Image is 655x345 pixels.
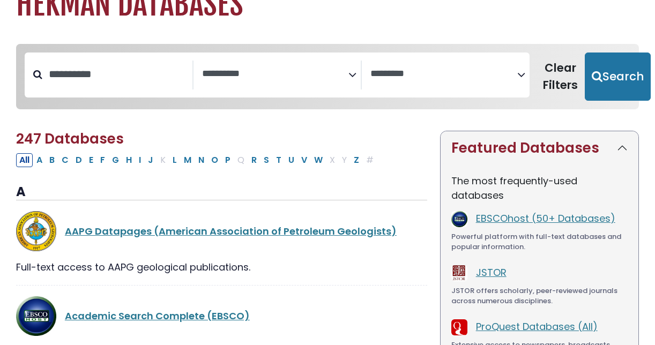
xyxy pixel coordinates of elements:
[145,153,157,167] button: Filter Results J
[370,69,517,80] textarea: Search
[86,153,96,167] button: Filter Results E
[109,153,122,167] button: Filter Results G
[181,153,195,167] button: Filter Results M
[451,174,628,202] p: The most frequently-used databases
[72,153,85,167] button: Filter Results D
[351,153,362,167] button: Filter Results Z
[298,153,310,167] button: Filter Results V
[65,224,397,238] a: AAPG Datapages (American Association of Petroleum Geologists)
[451,286,628,306] div: JSTOR offers scholarly, peer-reviewed journals across numerous disciplines.
[16,44,639,109] nav: Search filters
[273,153,285,167] button: Filter Results T
[195,153,207,167] button: Filter Results N
[65,309,250,322] a: Academic Search Complete (EBSCO)
[16,153,33,167] button: All
[16,260,427,274] div: Full-text access to AAPG geological publications.
[16,129,124,148] span: 247 Databases
[33,153,46,167] button: Filter Results A
[248,153,260,167] button: Filter Results R
[441,131,638,165] button: Featured Databases
[16,184,427,200] h3: A
[536,52,585,101] button: Clear Filters
[476,266,507,279] a: JSTOR
[451,231,628,252] div: Powerful platform with full-text databases and popular information.
[208,153,221,167] button: Filter Results O
[202,69,349,80] textarea: Search
[42,65,192,83] input: Search database by title or keyword
[476,212,615,225] a: EBSCOhost (50+ Databases)
[123,153,135,167] button: Filter Results H
[260,153,272,167] button: Filter Results S
[97,153,108,167] button: Filter Results F
[476,320,598,333] a: ProQuest Databases (All)
[58,153,72,167] button: Filter Results C
[169,153,180,167] button: Filter Results L
[136,153,144,167] button: Filter Results I
[222,153,234,167] button: Filter Results P
[285,153,297,167] button: Filter Results U
[16,153,378,166] div: Alpha-list to filter by first letter of database name
[311,153,326,167] button: Filter Results W
[46,153,58,167] button: Filter Results B
[585,52,651,101] button: Submit for Search Results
